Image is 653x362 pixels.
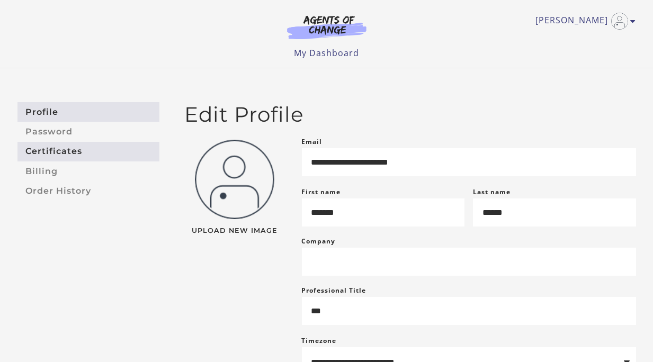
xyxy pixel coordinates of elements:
[185,102,636,127] h2: Edit Profile
[185,228,285,234] span: Upload New Image
[302,336,337,345] label: Timezone
[302,135,323,148] label: Email
[17,102,159,122] a: Profile
[17,122,159,141] a: Password
[302,284,366,297] label: Professional Title
[17,142,159,161] a: Certificates
[276,15,378,39] img: Agents of Change Logo
[17,181,159,201] a: Order History
[536,13,631,30] a: Toggle menu
[17,161,159,181] a: Billing
[294,47,359,59] a: My Dashboard
[302,187,341,196] label: First name
[302,235,336,248] label: Company
[473,187,511,196] label: Last name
